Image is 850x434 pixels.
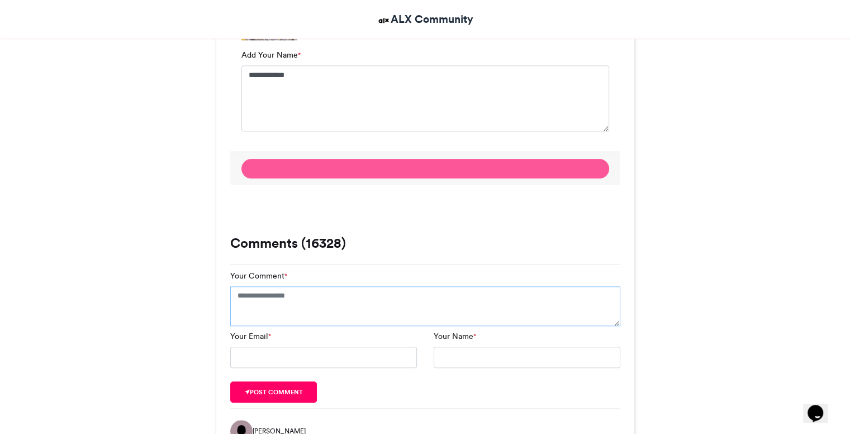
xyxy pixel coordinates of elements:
[803,389,839,423] iframe: chat widget
[230,381,317,403] button: Post comment
[230,237,620,250] h3: Comments (16328)
[230,270,287,282] label: Your Comment
[230,331,271,342] label: Your Email
[377,13,391,27] img: ALX Community
[434,331,476,342] label: Your Name
[377,11,473,27] a: ALX Community
[241,49,301,61] label: Add Your Name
